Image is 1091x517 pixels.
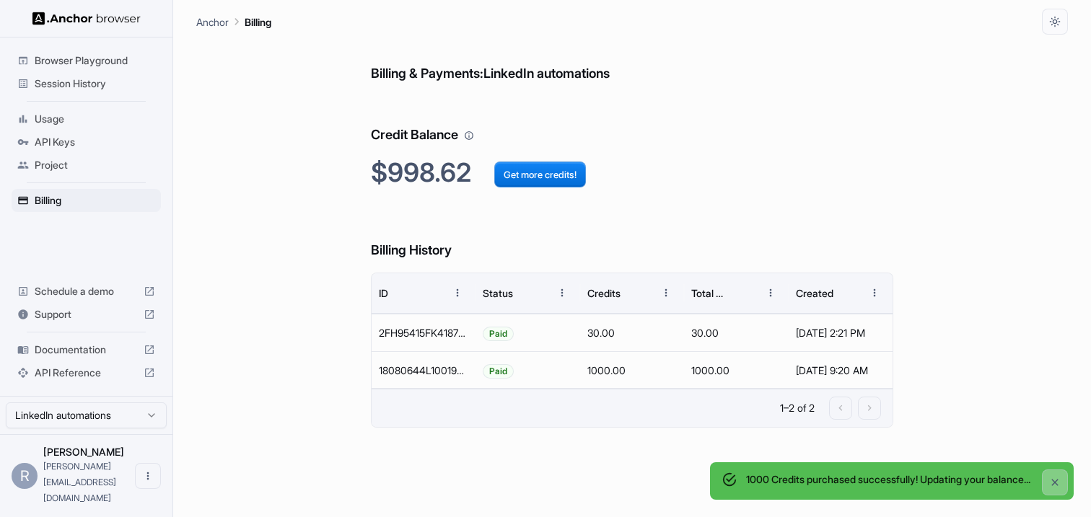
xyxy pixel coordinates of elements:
[32,12,141,25] img: Anchor Logo
[691,287,730,299] div: Total Cost
[1042,469,1068,495] button: Close
[371,35,894,84] h6: Billing & Payments: LinkedIn automations
[549,280,575,306] button: Menu
[12,338,161,361] div: Documentation
[372,351,476,389] div: 18080644L1001945V
[836,280,862,306] button: Sort
[419,280,444,306] button: Sort
[35,193,155,208] span: Billing
[580,351,685,389] div: 1000.00
[464,131,474,141] svg: Your credit balance will be consumed as you use the API. Visit the usage page to view a breakdown...
[684,314,789,351] div: 30.00
[35,158,155,172] span: Project
[796,287,833,299] div: Created
[35,76,155,91] span: Session History
[580,314,685,351] div: 30.00
[196,14,271,30] nav: breadcrumb
[653,280,679,306] button: Menu
[35,284,138,299] span: Schedule a demo
[35,343,138,357] span: Documentation
[135,463,161,489] button: Open menu
[371,96,894,146] h6: Credit Balance
[758,280,784,306] button: Menu
[371,157,894,188] h2: $998.62
[12,154,161,177] div: Project
[796,352,886,389] div: [DATE] 9:20 AM
[627,280,653,306] button: Sort
[43,446,124,458] span: Ron Reiter
[12,463,38,489] div: R
[483,287,513,299] div: Status
[35,135,155,149] span: API Keys
[372,314,476,351] div: 2FH95415FK418702N
[746,467,1030,495] div: 1000 Credits purchased successfully! Updating your balance...
[12,49,161,72] div: Browser Playground
[12,131,161,154] div: API Keys
[371,211,894,261] h6: Billing History
[245,14,271,30] p: Billing
[35,307,138,322] span: Support
[684,351,789,389] div: 1000.00
[780,401,815,415] p: 1–2 of 2
[379,287,388,299] div: ID
[196,14,229,30] p: Anchor
[862,280,888,306] button: Menu
[12,361,161,384] div: API Reference
[12,303,161,326] div: Support
[494,162,586,187] button: Get more credits!
[587,287,621,299] div: Credits
[444,280,470,306] button: Menu
[12,280,161,303] div: Schedule a demo
[12,72,161,95] div: Session History
[483,353,513,389] span: Paid
[35,366,138,380] span: API Reference
[35,112,155,126] span: Usage
[483,315,513,352] span: Paid
[12,107,161,131] div: Usage
[523,280,549,306] button: Sort
[12,189,161,212] div: Billing
[35,53,155,68] span: Browser Playground
[43,461,116,503] span: ron@sentra.io
[796,314,886,351] div: [DATE] 2:21 PM
[732,280,758,306] button: Sort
